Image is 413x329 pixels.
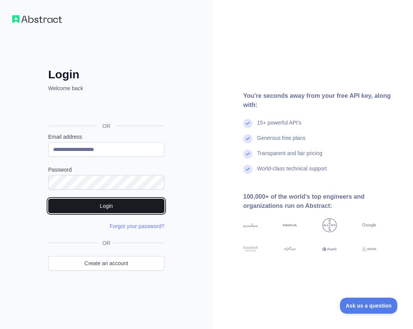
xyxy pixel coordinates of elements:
[110,223,164,229] a: Forgot your password?
[243,165,252,174] img: check mark
[99,239,114,247] span: OR
[48,84,164,92] p: Welcome back
[257,119,301,134] div: 15+ powerful API's
[243,192,401,211] div: 100,000+ of the world's top engineers and organizations run on Abstract:
[283,245,298,253] img: payoneer
[48,166,164,173] label: Password
[48,199,164,213] button: Login
[96,122,117,130] span: OR
[48,133,164,141] label: Email address
[243,218,258,233] img: accenture
[48,256,164,271] a: Create an account
[243,245,258,253] img: stanford university
[44,100,167,117] iframe: Sign in with Google Button
[362,218,377,233] img: google
[243,119,252,128] img: check mark
[283,218,298,233] img: nokia
[257,149,322,165] div: Transparent and fair pricing
[340,298,398,314] iframe: Toggle Customer Support
[12,15,62,23] img: Workflow
[322,218,337,233] img: bayer
[243,149,252,159] img: check mark
[257,165,327,180] div: World-class technical support
[257,134,306,149] div: Generous free plans
[322,245,337,253] img: shopify
[243,91,401,110] div: You're seconds away from your free API key, along with:
[243,134,252,143] img: check mark
[48,68,164,81] h2: Login
[362,245,377,253] img: airbnb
